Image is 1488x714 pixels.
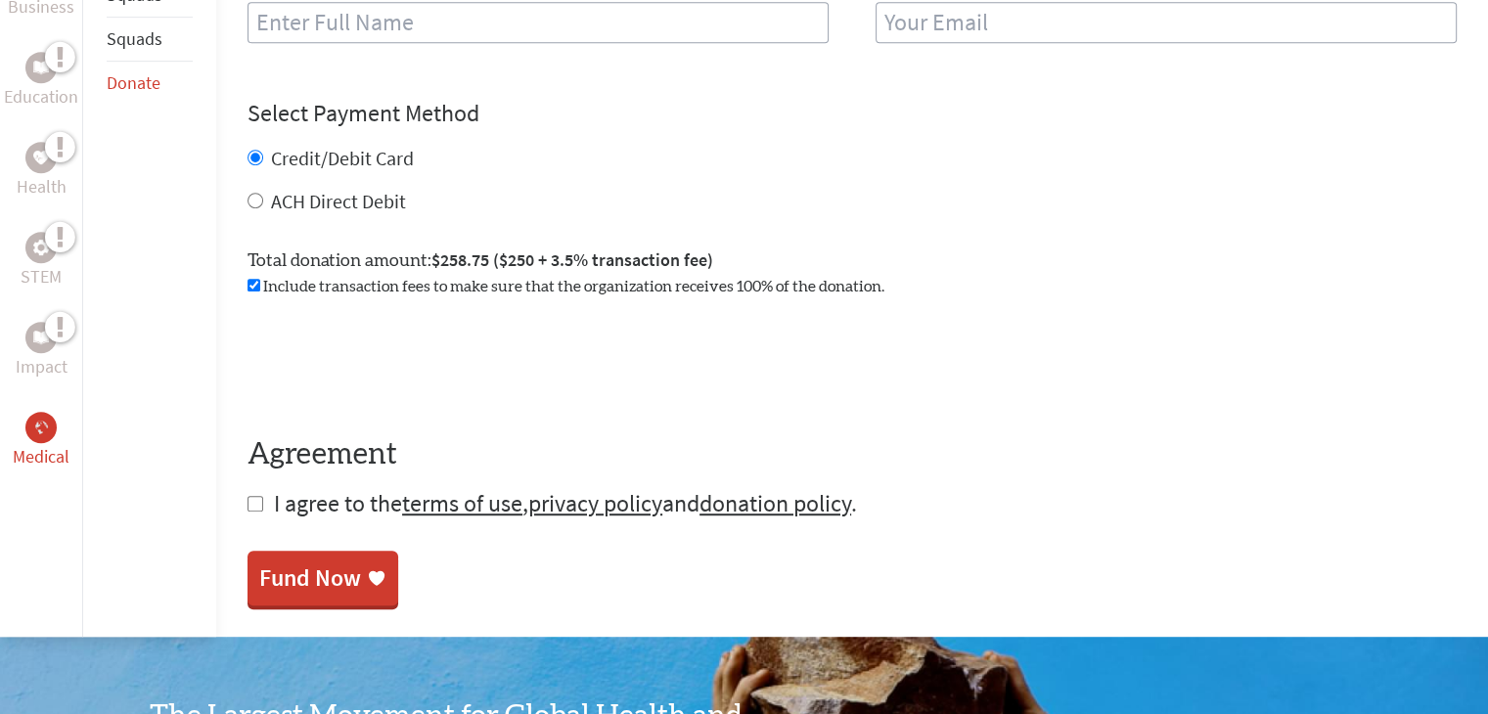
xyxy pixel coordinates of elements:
[271,189,406,213] label: ACH Direct Debit
[248,437,1457,472] h4: Agreement
[528,488,662,518] a: privacy policy
[33,240,49,255] img: STEM
[248,98,1457,129] h4: Select Payment Method
[25,412,57,443] div: Medical
[876,2,1457,43] input: Your Email
[107,62,193,105] li: Donate
[25,142,57,173] div: Health
[13,443,69,470] p: Medical
[4,83,78,111] p: Education
[25,322,57,353] div: Impact
[271,146,414,170] label: Credit/Debit Card
[431,248,713,271] span: $258.75 ($250 + 3.5% transaction fee)
[33,420,49,435] img: Medical
[25,232,57,263] div: STEM
[16,353,68,380] p: Impact
[107,71,160,94] a: Donate
[17,173,67,201] p: Health
[248,322,545,398] iframe: reCAPTCHA
[248,551,398,605] a: Fund Now
[259,562,361,594] div: Fund Now
[13,412,69,470] a: MedicalMedical
[17,142,67,201] a: HealthHealth
[263,279,884,294] span: Include transaction fees to make sure that the organization receives 100% of the donation.
[699,488,851,518] a: donation policy
[21,263,62,290] p: STEM
[16,322,68,380] a: ImpactImpact
[274,488,857,518] span: I agree to the , and .
[4,52,78,111] a: EducationEducation
[21,232,62,290] a: STEMSTEM
[25,52,57,83] div: Education
[33,331,49,344] img: Impact
[33,61,49,74] img: Education
[248,2,829,43] input: Enter Full Name
[248,246,713,275] label: Total donation amount:
[402,488,522,518] a: terms of use
[33,151,49,163] img: Health
[107,18,193,62] li: Squads
[107,27,162,50] a: Squads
